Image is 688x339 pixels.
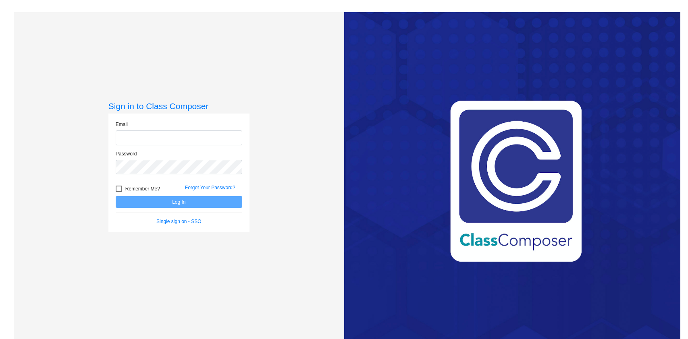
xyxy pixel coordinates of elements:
[116,196,242,208] button: Log In
[108,101,249,111] h3: Sign in to Class Composer
[185,185,235,190] a: Forgot Your Password?
[116,150,137,157] label: Password
[156,219,201,224] a: Single sign on - SSO
[116,121,128,128] label: Email
[125,184,160,194] span: Remember Me?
